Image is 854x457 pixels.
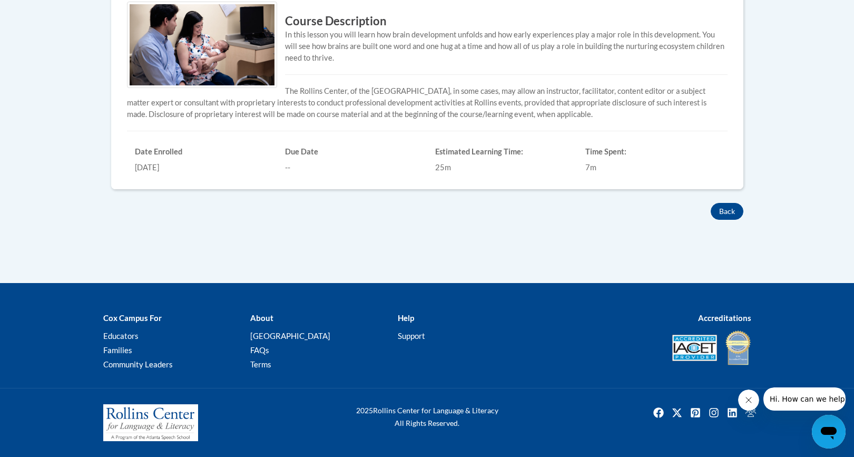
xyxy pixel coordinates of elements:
div: 7m [585,162,720,173]
div: [DATE] [135,162,269,173]
a: Instagram [705,404,722,421]
button: Back [711,203,743,220]
a: Linkedin [724,404,741,421]
b: Cox Campus For [103,313,162,323]
a: Twitter [669,404,685,421]
div: Rollins Center for Language & Literacy All Rights Reserved. [317,404,538,430]
a: Support [398,331,425,341]
img: Instagram icon [705,404,722,421]
a: Pinterest [687,404,704,421]
a: Community Leaders [103,359,173,369]
a: Facebook Group [742,404,759,421]
iframe: Message from company [763,387,846,411]
a: [GEOGRAPHIC_DATA] [250,331,330,341]
img: IDA® Accredited [725,329,751,366]
b: Help [398,313,414,323]
b: About [250,313,273,323]
img: Facebook group icon [742,404,759,421]
img: Facebook icon [650,404,667,421]
h6: Time Spent: [585,147,720,157]
span: Hi. How can we help? [6,7,85,16]
h6: Due Date [285,147,419,157]
p: The Rollins Center, of the [GEOGRAPHIC_DATA], in some cases, may allow an instructor, facilitator... [127,85,728,120]
a: Facebook [650,404,667,421]
h6: Date Enrolled [135,147,269,157]
a: FAQs [250,345,269,355]
img: LinkedIn icon [724,404,741,421]
h3: Course Description [127,13,728,30]
img: Course logo image [127,2,277,89]
img: Accredited IACET® Provider [672,335,717,361]
div: In this lesson you will learn how brain development unfolds and how early experiences play a majo... [127,29,728,64]
a: Educators [103,331,139,341]
img: Pinterest icon [687,404,704,421]
img: Twitter icon [669,404,685,421]
a: Families [103,345,132,355]
b: Accreditations [698,313,751,323]
iframe: Close message [738,390,759,411]
a: Terms [250,359,271,369]
img: Rollins Center for Language & Literacy - A Program of the Atlanta Speech School [103,404,198,441]
h6: Estimated Learning Time: [435,147,570,157]
span: 2025 [356,406,373,415]
div: 25m [435,162,570,173]
iframe: Button to launch messaging window [812,415,846,449]
div: -- [285,162,419,173]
